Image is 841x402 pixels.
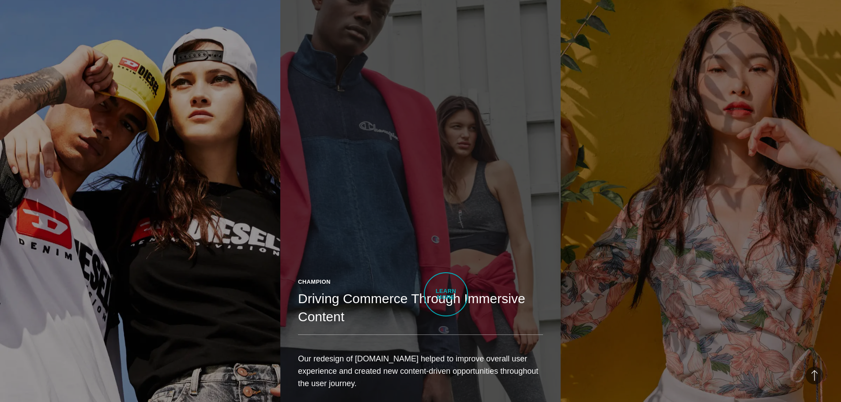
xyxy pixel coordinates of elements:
p: Our redesign of [DOMAIN_NAME] helped to improve overall user experience and created new content-d... [298,353,543,390]
div: Champion [298,278,543,286]
button: Back to Top [806,367,823,384]
h2: Driving Commerce Through Immersive Content [298,290,543,325]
